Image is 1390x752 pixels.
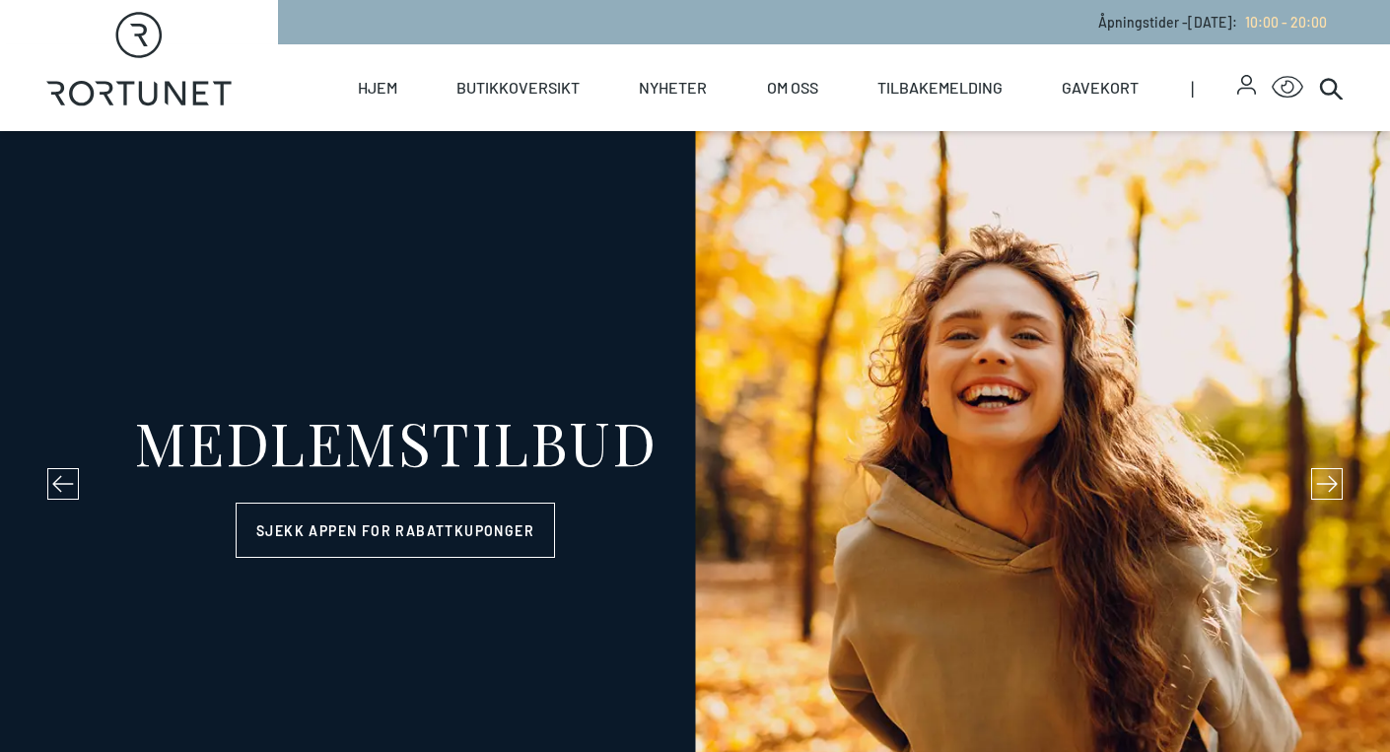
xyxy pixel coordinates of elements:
[877,44,1003,131] a: Tilbakemelding
[1245,14,1327,31] span: 10:00 - 20:00
[1191,44,1237,131] span: |
[639,44,707,131] a: Nyheter
[1272,72,1303,103] button: Open Accessibility Menu
[767,44,818,131] a: Om oss
[358,44,397,131] a: Hjem
[1098,12,1327,33] p: Åpningstider - [DATE] :
[236,503,555,558] a: Sjekk appen for rabattkuponger
[456,44,580,131] a: Butikkoversikt
[134,412,658,471] div: MEDLEMSTILBUD
[1062,44,1139,131] a: Gavekort
[1237,14,1327,31] a: 10:00 - 20:00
